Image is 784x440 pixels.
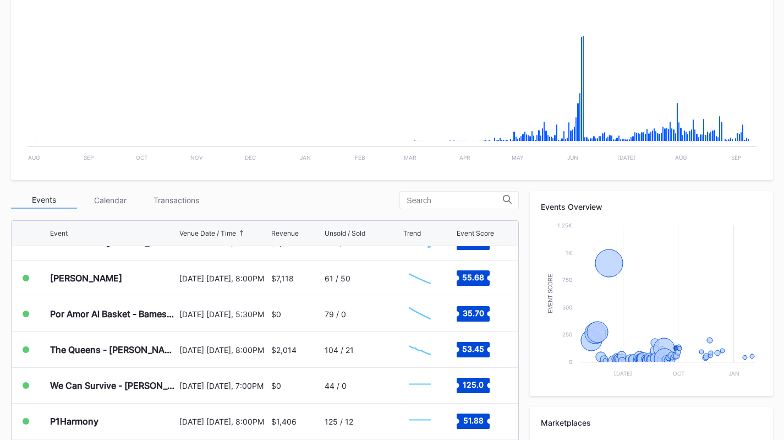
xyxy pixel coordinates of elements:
text: Aug [28,154,40,161]
text: May [512,154,524,161]
input: Search [407,196,503,205]
div: 125 / 12 [325,417,353,426]
div: We Can Survive - [PERSON_NAME], [PERSON_NAME], [PERSON_NAME], Goo Goo Dolls [50,380,177,391]
text: 1k [566,249,572,256]
div: The Queens - [PERSON_NAME], [PERSON_NAME], [PERSON_NAME], and [PERSON_NAME] [50,344,177,355]
div: Event Score [457,229,494,237]
text: 53.45 [462,344,484,354]
svg: Chart title [403,300,436,328]
text: Jan [300,154,311,161]
div: Event [50,229,68,237]
div: [DATE] [DATE], 8:00PM [179,345,268,355]
div: Venue Date / Time [179,229,236,237]
text: Feb [355,154,365,161]
text: 1.25k [557,222,572,229]
div: $0 [271,381,281,390]
svg: Chart title [403,264,436,292]
text: Nov [190,154,203,161]
div: Transactions [143,192,209,209]
div: Por Amor Al Basket - Bameso v [PERSON_NAME] [50,308,177,319]
text: 125.0 [463,380,484,389]
text: Sep [84,154,94,161]
text: Apr [459,154,470,161]
svg: Chart title [22,4,762,169]
div: [DATE] [DATE], 8:00PM [179,274,268,283]
text: Dec [245,154,256,161]
text: Event Score [548,274,554,313]
div: [DATE] [DATE], 5:30PM [179,309,268,319]
div: 44 / 0 [325,381,347,390]
div: P1Harmony [50,416,98,427]
text: 35.70 [463,308,484,318]
div: $2,014 [271,345,297,355]
text: 500 [562,304,572,311]
text: Sep [731,154,741,161]
div: Trend [403,229,421,237]
text: [DATE] [614,370,632,377]
div: Marketplaces [541,418,762,427]
text: Jun [567,154,578,161]
text: 51.88 [463,416,484,425]
div: 61 / 50 [325,274,350,283]
div: $7,118 [271,274,294,283]
div: Events Overview [541,202,762,211]
div: [DATE] [DATE], 8:00PM [179,417,268,426]
div: $1,406 [271,417,297,426]
div: Revenue [271,229,299,237]
text: Aug [675,154,687,161]
div: 104 / 21 [325,345,354,355]
text: Oct [136,154,147,161]
div: Events [11,192,77,209]
text: [DATE] [617,154,635,161]
svg: Chart title [403,372,436,399]
text: Oct [673,370,684,377]
text: 55.68 [462,273,484,282]
div: $0 [271,309,281,319]
div: Unsold / Sold [325,229,365,237]
text: 750 [562,276,572,283]
div: [PERSON_NAME] [50,273,122,284]
div: [DATE] [DATE], 7:00PM [179,381,268,390]
text: 250 [562,331,572,338]
svg: Chart title [541,220,761,385]
svg: Chart title [403,336,436,363]
svg: Chart title [403,408,436,435]
text: Mar [404,154,416,161]
text: Jan [729,370,740,377]
text: 0 [569,358,572,365]
div: Calendar [77,192,143,209]
div: 79 / 0 [325,309,346,319]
